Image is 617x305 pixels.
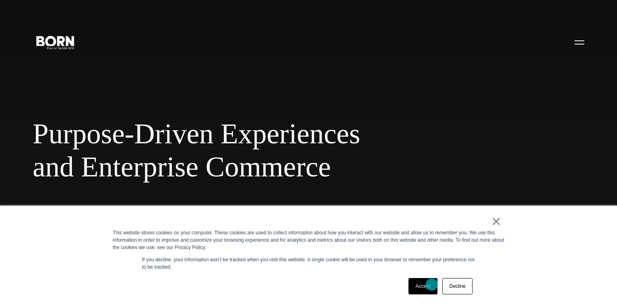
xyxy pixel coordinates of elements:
a: × [491,218,501,225]
a: Accept [408,278,437,294]
span: Purpose-Driven Experiences [33,117,498,151]
div: This website stores cookies on your computer. These cookies are used to collect information about... [113,229,504,251]
p: If you decline, your information won’t be tracked when you visit this website. A single cookie wi... [142,256,475,271]
span: and Enterprise Commerce [33,150,498,184]
button: Open [570,33,589,51]
a: Decline [442,278,473,294]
